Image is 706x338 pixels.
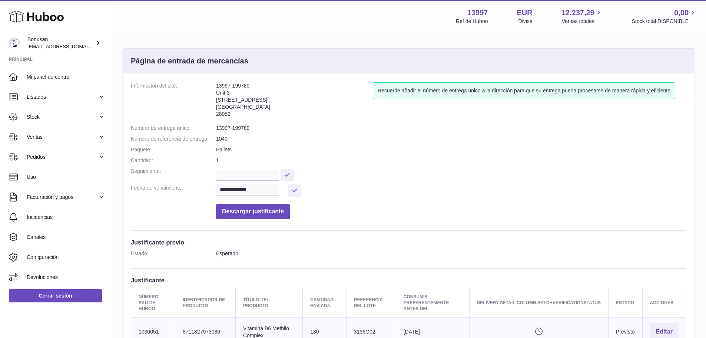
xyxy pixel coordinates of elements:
th: Número SKU de Huboo [131,288,175,318]
h3: Justificante previo [131,238,686,246]
span: Incidencias [27,214,105,221]
a: Cerrar sesión [9,289,102,302]
span: Canales [27,234,105,241]
img: info@bonusan.es [9,37,20,49]
a: 12.237,29 Ventas totales [561,8,603,25]
th: Acciones [642,288,686,318]
th: Estado [609,288,643,318]
dt: Número de entrega único: [131,125,216,132]
div: Recuerde añadir el número de entrega único a la dirección para que su entrega pueda procesarse de... [373,82,675,99]
dt: Cantidad: [131,157,216,164]
strong: 13997 [467,8,488,18]
dt: Información del site: [131,82,216,121]
dt: Fecha de vencimiento: [131,184,216,197]
span: Devoluciones [27,274,105,281]
span: 12.237,29 [561,8,594,18]
span: Pedidos [27,154,97,161]
address: 13997-199780 Unit 3 [STREET_ADDRESS] [GEOGRAPHIC_DATA] 28052 [216,82,373,121]
span: Mi panel de control [27,73,105,81]
dt: Número de referencia de entrega: [131,135,216,142]
span: 0,00 [674,8,689,18]
span: Ventas totales [562,18,603,25]
th: Cantidad enviada [303,288,347,318]
span: Stock [27,114,97,121]
dt: Seguimiento: [131,168,216,181]
button: Descargar justificante [216,204,290,219]
dd: Esperado [216,250,686,257]
th: delivery.detail.column.batchVerificationStatus [469,288,608,318]
dd: 1040 [216,135,686,142]
h3: Página de entrada de mercancías [131,56,248,66]
span: Ventas [27,134,97,141]
div: Ref de Huboo [456,18,488,25]
span: Stock total DISPONIBLE [632,18,697,25]
dt: Paquete: [131,146,216,153]
th: Referencia del lote [346,288,396,318]
th: Título del producto [235,288,302,318]
dd: 1 [216,157,686,164]
a: 0,00 Stock total DISPONIBLE [632,8,697,25]
div: Bonusan [27,36,94,50]
dt: Estado: [131,250,216,257]
span: Configuración [27,254,105,261]
span: Uso [27,174,105,181]
span: Listados [27,93,97,101]
strong: EUR [517,8,532,18]
th: Consumir preferentemente antes del [396,288,469,318]
h3: Justificante [131,276,686,284]
dd: Pallets [216,146,686,153]
dd: 13997-199780 [216,125,686,132]
div: Divisa [518,18,533,25]
span: [EMAIL_ADDRESS][DOMAIN_NAME] [27,43,109,49]
th: Identificador de producto [175,288,235,318]
span: Facturación y pagos [27,194,97,201]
